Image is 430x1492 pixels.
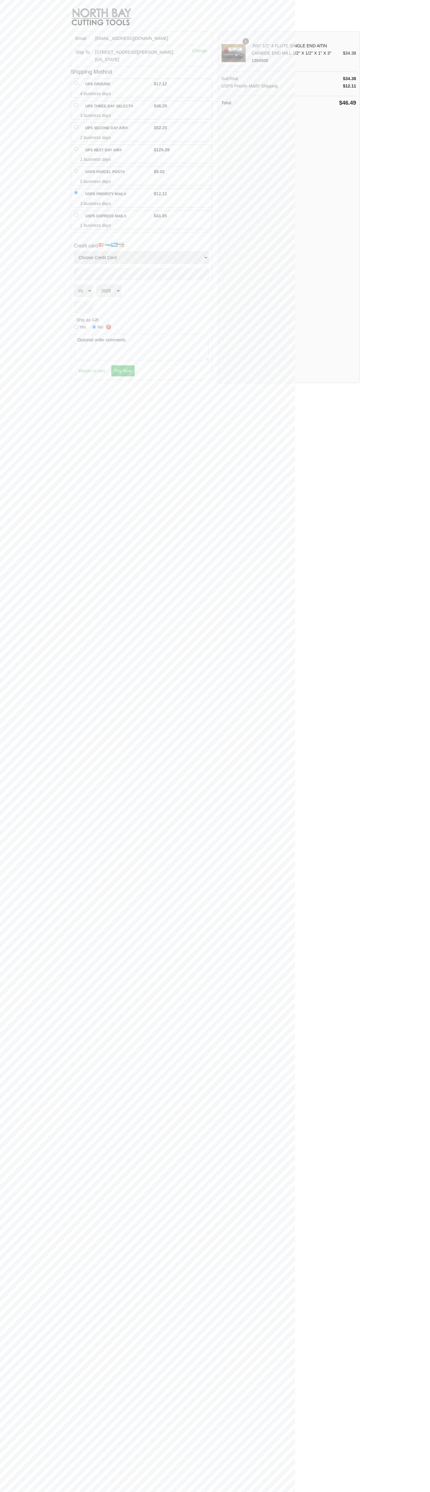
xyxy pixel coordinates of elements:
[243,38,249,45] div: 1
[154,124,167,131] span: $52.25
[106,324,111,329] img: Learn more
[339,99,356,107] div: $46.49
[80,200,212,207] span: 3 business days
[80,156,212,163] span: 1 business days
[80,112,212,119] span: 3 business days
[249,42,343,64] div: .500" 1/2" 4 FLUTE SINGLE END AlTiN CARBIDE END MILL 1/2" X 1/2" X 1" X 3"
[74,363,110,378] a: Return to cart
[74,240,209,251] h4: Credit card
[80,90,212,97] span: 4 business days
[221,99,231,107] div: Total
[82,123,152,134] label: UPS Second Day Air®
[221,75,238,82] div: SubTotal
[221,82,278,90] div: USPS Priority Mail® Shipping
[98,243,124,247] img: sd-cards.gif
[76,35,95,42] div: Email
[154,190,167,197] span: $12.11
[343,75,356,82] div: $34.38
[80,134,212,141] span: 2 business days
[92,325,96,329] input: No
[76,49,95,63] div: Ship To
[74,318,99,324] label: Ship as Gift
[82,211,152,222] label: USPS Express Mail®
[82,189,152,200] label: USPS Priority Mail®
[80,222,212,229] span: 1 business days
[82,79,152,90] label: UPS Ground
[71,5,132,31] img: North Bay Cutting Tools
[95,49,187,63] div: [STREET_ADDRESS][PERSON_NAME][US_STATE]
[251,58,268,63] span: 1304500
[154,102,167,110] span: $46.29
[71,67,212,77] h3: Shipping Method
[154,146,170,153] span: $129.39
[80,178,212,185] span: 5 business days
[82,145,152,156] label: UPS Next Day Air®
[154,80,167,87] span: $17.12
[92,325,106,329] label: No
[111,365,135,377] input: Pay Now
[187,49,207,63] a: Change
[343,49,356,57] div: $34.38
[154,212,167,220] span: $41.65
[221,41,246,65] img: .500" 1/2" 4 FLUTE SINGLE END AlTiN CARBIDE END MILL 1/2" X 1/2" X 1" X 3"
[74,325,78,329] input: Yes
[343,82,356,90] div: $12.11
[74,334,209,360] textarea: Optional order comments
[74,325,89,329] label: Yes
[82,101,152,112] label: UPS Three-Day Select®
[82,167,152,178] label: USPS Parcel Post®
[95,35,187,42] div: [EMAIL_ADDRESS][DOMAIN_NAME]
[154,168,165,175] span: $5.02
